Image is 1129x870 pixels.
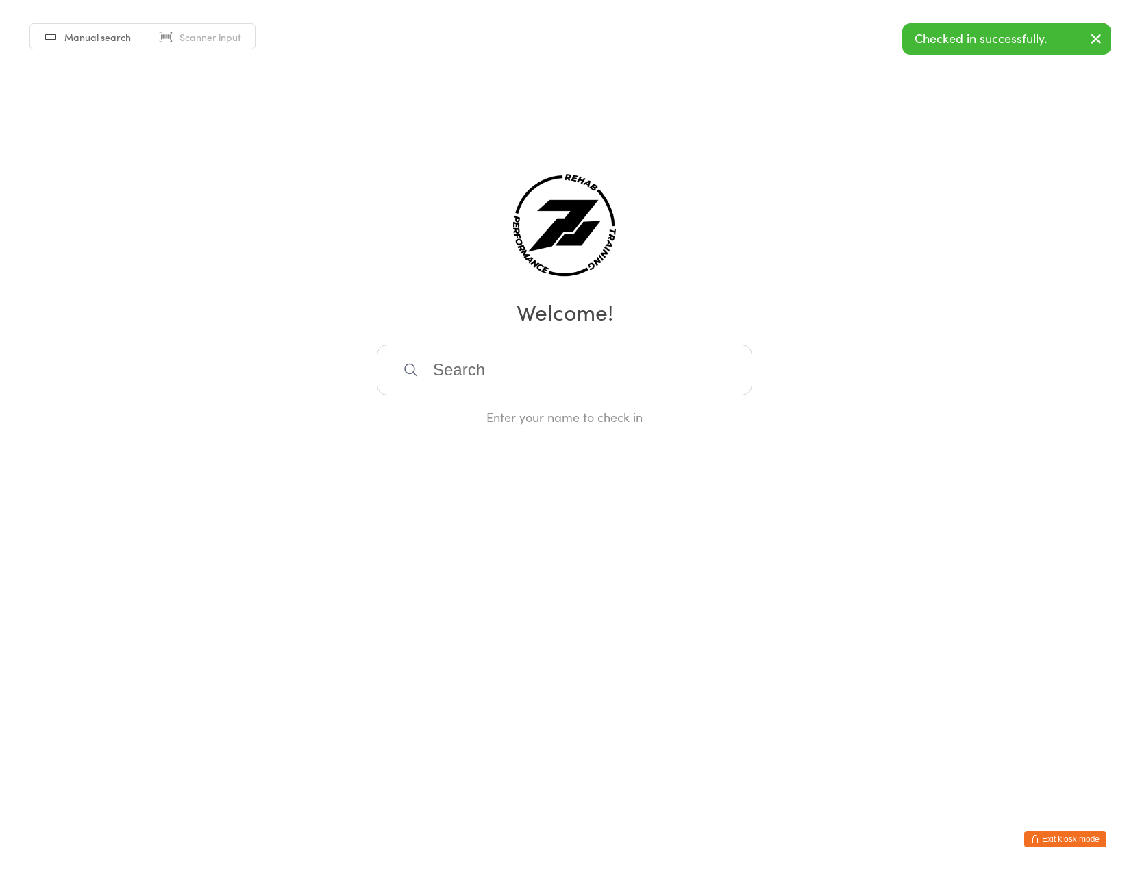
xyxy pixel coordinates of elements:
[902,23,1111,55] div: Checked in successfully.
[513,174,616,277] img: ZNTH Rehab & Training Centre
[377,408,752,425] div: Enter your name to check in
[64,30,131,44] span: Manual search
[1024,831,1106,847] button: Exit kiosk mode
[14,296,1115,327] h2: Welcome!
[377,345,752,395] input: Search
[179,30,241,44] span: Scanner input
